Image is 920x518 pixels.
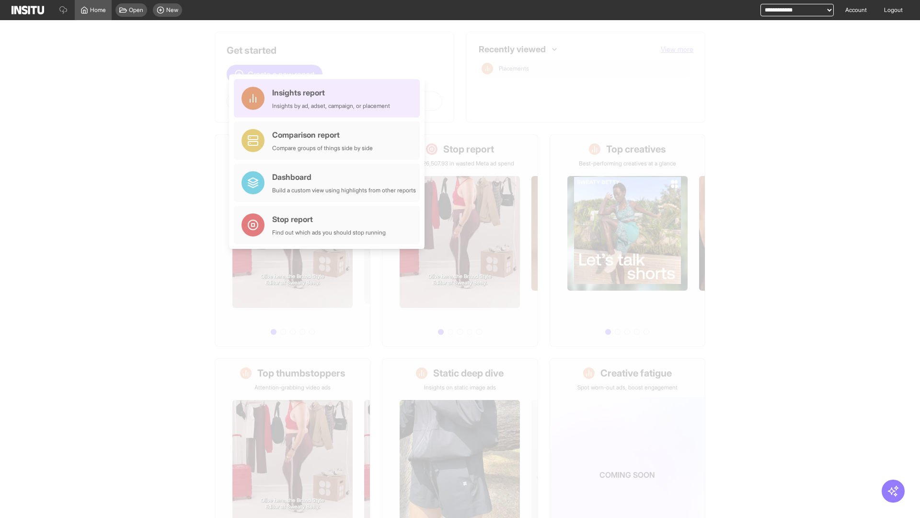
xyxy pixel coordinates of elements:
div: Build a custom view using highlights from other reports [272,187,416,194]
span: Home [90,6,106,14]
div: Compare groups of things side by side [272,144,373,152]
div: Comparison report [272,129,373,141]
span: Open [129,6,143,14]
span: New [166,6,178,14]
div: Stop report [272,213,386,225]
div: Insights report [272,87,390,98]
div: Find out which ads you should stop running [272,229,386,236]
img: Logo [11,6,44,14]
div: Insights by ad, adset, campaign, or placement [272,102,390,110]
div: Dashboard [272,171,416,183]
